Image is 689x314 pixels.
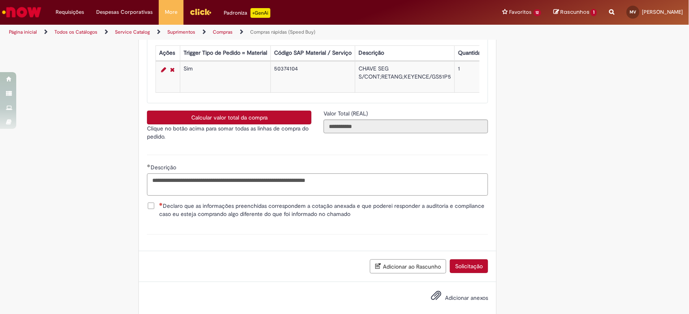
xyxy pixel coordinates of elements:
img: ServiceNow [1,4,43,20]
span: Adicionar anexos [445,294,488,301]
a: Remover linha 1 [168,65,177,75]
a: Página inicial [9,29,37,35]
a: Service Catalog [115,29,150,35]
div: Padroniza [224,8,270,18]
textarea: Descrição [147,173,488,196]
button: Adicionar anexos [429,288,443,307]
img: click_logo_yellow_360x200.png [190,6,212,18]
button: Calcular valor total da compra [147,111,311,124]
p: +GenAi [251,8,270,18]
input: Valor Total (REAL) [324,120,488,133]
a: Compras rápidas (Speed Buy) [250,29,315,35]
p: Clique no botão acima para somar todas as linhas de compra do pedido. [147,124,311,141]
th: Trigger Tipo de Pedido = Material [180,46,271,61]
span: More [165,8,177,16]
span: 1 [591,9,597,16]
th: Ações [156,46,180,61]
span: Rascunhos [560,8,590,16]
span: Obrigatório Preenchido [147,164,151,167]
th: Quantidade [455,46,491,61]
td: Sim [180,62,271,93]
button: Solicitação [450,259,488,273]
th: Código SAP Material / Serviço [271,46,355,61]
span: Favoritos [510,8,532,16]
span: MV [630,9,636,15]
a: Compras [213,29,233,35]
span: [PERSON_NAME] [642,9,683,15]
span: Somente leitura - Valor Total (REAL) [324,110,369,117]
span: Declaro que as informações preenchidas correspondem a cotação anexada e que poderei responder a a... [159,202,488,218]
th: Descrição [355,46,455,61]
button: Adicionar ao Rascunho [370,259,446,273]
ul: Trilhas de página [6,25,453,40]
span: Requisições [56,8,84,16]
span: Necessários [159,203,163,206]
span: 12 [533,9,542,16]
a: Rascunhos [553,9,597,16]
a: Suprimentos [167,29,195,35]
a: Todos os Catálogos [54,29,97,35]
span: Despesas Corporativas [96,8,153,16]
td: 1 [455,62,491,93]
td: 50374104 [271,62,355,93]
a: Editar Linha 1 [159,65,168,75]
td: CHAVE SEG S/CONT;RETANG;KEYENCE/GS51P5 [355,62,455,93]
label: Somente leitura - Valor Total (REAL) [324,109,369,117]
span: Descrição [151,164,178,171]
